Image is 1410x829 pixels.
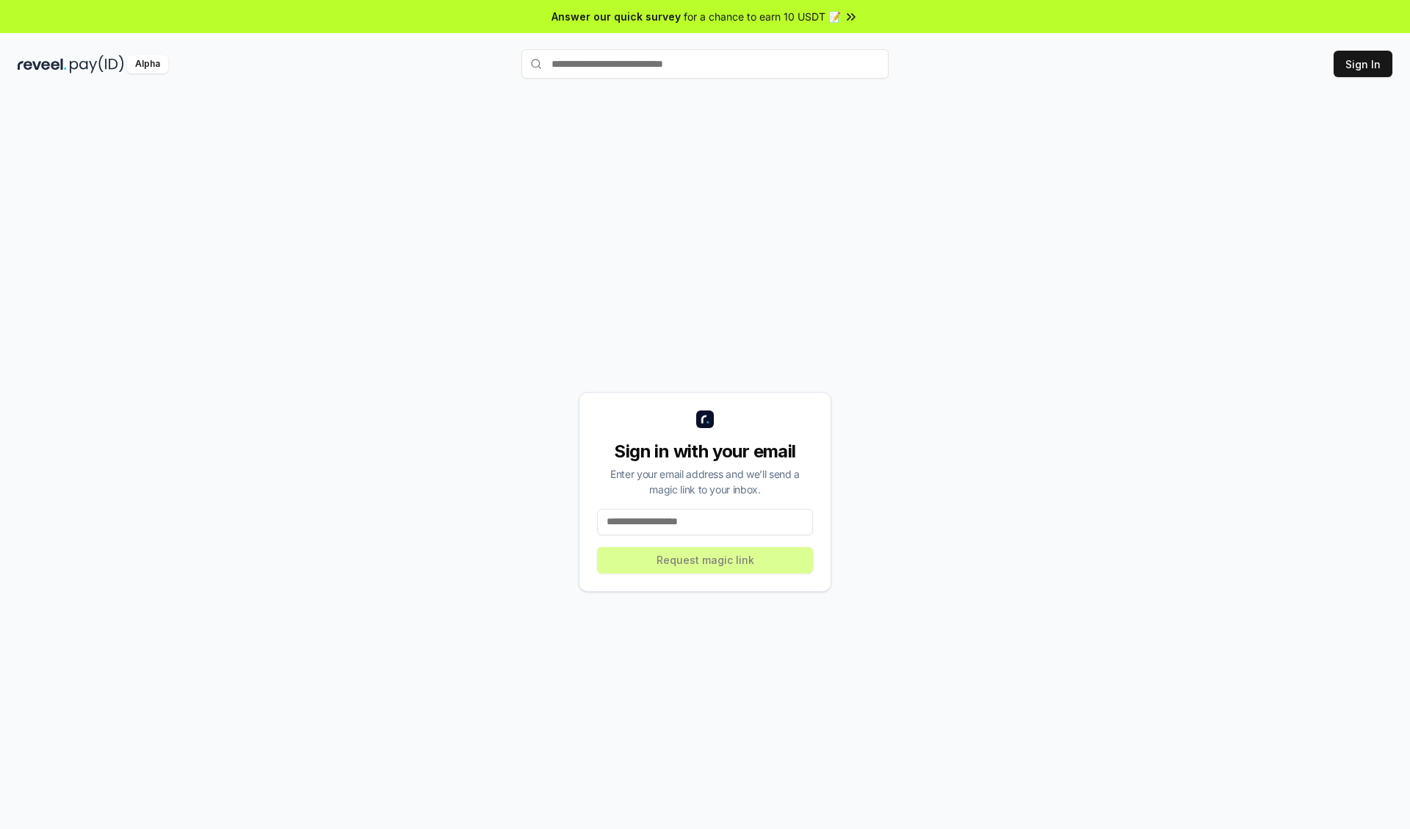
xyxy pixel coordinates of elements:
button: Sign In [1334,51,1392,77]
div: Enter your email address and we’ll send a magic link to your inbox. [597,466,813,497]
img: pay_id [70,55,124,73]
span: Answer our quick survey [552,9,681,24]
img: logo_small [696,410,714,428]
span: for a chance to earn 10 USDT 📝 [684,9,841,24]
div: Sign in with your email [597,440,813,463]
div: Alpha [127,55,168,73]
img: reveel_dark [18,55,67,73]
